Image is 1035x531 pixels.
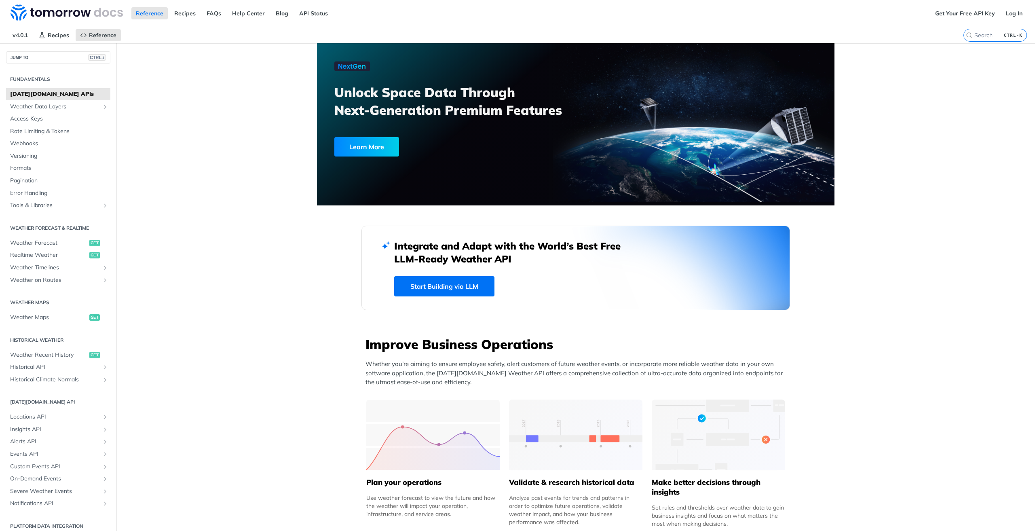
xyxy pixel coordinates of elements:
img: Tomorrow.io Weather API Docs [11,4,123,21]
a: Realtime Weatherget [6,249,110,261]
span: Formats [10,164,108,172]
a: Historical Climate NormalsShow subpages for Historical Climate Normals [6,374,110,386]
span: On-Demand Events [10,475,100,483]
span: Custom Events API [10,463,100,471]
svg: Search [966,32,972,38]
h2: Platform DATA integration [6,523,110,530]
button: Show subpages for On-Demand Events [102,476,108,482]
span: get [89,314,100,321]
a: Reference [76,29,121,41]
span: get [89,252,100,258]
a: Versioning [6,150,110,162]
a: FAQs [202,7,226,19]
a: Get Your Free API Key [931,7,999,19]
h2: Integrate and Adapt with the World’s Best Free LLM-Ready Weather API [394,239,633,265]
h5: Plan your operations [366,478,500,487]
a: Historical APIShow subpages for Historical API [6,361,110,373]
img: NextGen [334,61,370,71]
button: Show subpages for Notifications API [102,500,108,507]
span: Tools & Libraries [10,201,100,209]
button: Show subpages for Custom Events API [102,463,108,470]
button: Show subpages for Weather Data Layers [102,104,108,110]
a: Pagination [6,175,110,187]
span: Weather Maps [10,313,87,322]
button: JUMP TOCTRL-/ [6,51,110,63]
a: Weather on RoutesShow subpages for Weather on Routes [6,274,110,286]
span: Locations API [10,413,100,421]
a: Blog [271,7,293,19]
span: [DATE][DOMAIN_NAME] APIs [10,90,108,98]
button: Show subpages for Weather Timelines [102,264,108,271]
span: v4.0.1 [8,29,32,41]
a: Weather Forecastget [6,237,110,249]
span: Events API [10,450,100,458]
h2: Weather Maps [6,299,110,306]
a: Help Center [228,7,269,19]
h3: Unlock Space Data Through Next-Generation Premium Features [334,83,585,119]
span: Error Handling [10,189,108,197]
img: 13d7ca0-group-496-2.svg [509,400,642,470]
span: Severe Weather Events [10,487,100,495]
kbd: CTRL-K [1002,31,1024,39]
a: Recipes [170,7,200,19]
span: Webhooks [10,140,108,148]
button: Show subpages for Severe Weather Events [102,488,108,495]
a: Formats [6,162,110,174]
a: [DATE][DOMAIN_NAME] APIs [6,88,110,100]
img: a22d113-group-496-32x.svg [652,400,785,470]
h5: Validate & research historical data [509,478,642,487]
a: Tools & LibrariesShow subpages for Tools & Libraries [6,199,110,212]
a: Weather TimelinesShow subpages for Weather Timelines [6,262,110,274]
span: Realtime Weather [10,251,87,259]
div: Use weather forecast to view the future and how the weather will impact your operation, infrastru... [366,494,500,518]
span: get [89,352,100,358]
a: Error Handling [6,187,110,199]
span: Historical Climate Normals [10,376,100,384]
span: Weather Recent History [10,351,87,359]
a: Reference [131,7,168,19]
span: Historical API [10,363,100,371]
a: Webhooks [6,138,110,150]
span: Alerts API [10,438,100,446]
span: Recipes [48,32,69,39]
h2: Historical Weather [6,336,110,344]
h3: Improve Business Operations [365,335,790,353]
a: Rate Limiting & Tokens [6,125,110,138]
h2: Fundamentals [6,76,110,83]
a: Locations APIShow subpages for Locations API [6,411,110,423]
a: Custom Events APIShow subpages for Custom Events API [6,461,110,473]
span: Access Keys [10,115,108,123]
span: Notifications API [10,499,100,508]
span: Versioning [10,152,108,160]
h2: Weather Forecast & realtime [6,224,110,232]
button: Show subpages for Historical API [102,364,108,370]
a: Log In [1001,7,1027,19]
button: Show subpages for Historical Climate Normals [102,377,108,383]
button: Show subpages for Locations API [102,414,108,420]
button: Show subpages for Insights API [102,426,108,433]
a: On-Demand EventsShow subpages for On-Demand Events [6,473,110,485]
span: CTRL-/ [88,54,106,61]
span: Reference [89,32,116,39]
span: Weather Timelines [10,264,100,272]
button: Show subpages for Tools & Libraries [102,202,108,209]
a: Alerts APIShow subpages for Alerts API [6,436,110,448]
h5: Make better decisions through insights [652,478,785,497]
a: Start Building via LLM [394,276,494,296]
a: Events APIShow subpages for Events API [6,448,110,460]
span: get [89,240,100,246]
span: Rate Limiting & Tokens [10,127,108,135]
span: Insights API [10,425,100,434]
button: Show subpages for Alerts API [102,438,108,445]
span: Weather Forecast [10,239,87,247]
div: Set rules and thresholds over weather data to gain business insights and focus on what matters th... [652,503,785,528]
img: 39565e8-group-4962x.svg [366,400,500,470]
button: Show subpages for Events API [102,451,108,457]
div: Learn More [334,137,399,157]
a: Insights APIShow subpages for Insights API [6,423,110,436]
a: Notifications APIShow subpages for Notifications API [6,497,110,510]
a: Access Keys [6,113,110,125]
a: Severe Weather EventsShow subpages for Severe Weather Events [6,485,110,497]
h2: [DATE][DOMAIN_NAME] API [6,398,110,406]
a: API Status [295,7,332,19]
